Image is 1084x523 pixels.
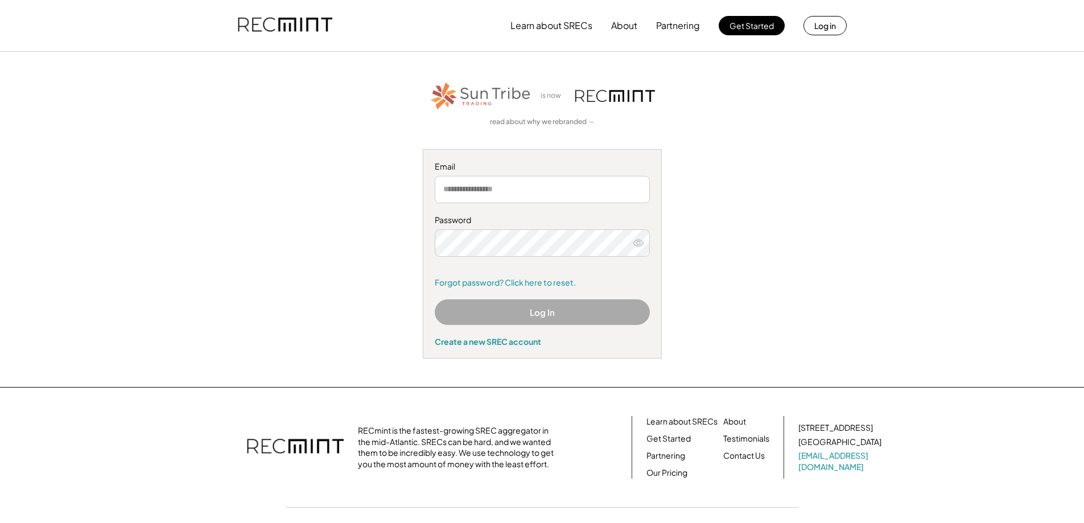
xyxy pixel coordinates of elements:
[646,416,718,427] a: Learn about SRECs
[803,16,847,35] button: Log in
[723,416,746,427] a: About
[490,117,595,127] a: read about why we rebranded →
[723,450,765,462] a: Contact Us
[656,14,700,37] button: Partnering
[435,277,650,289] a: Forgot password? Click here to reset.
[798,436,881,448] div: [GEOGRAPHIC_DATA]
[719,16,785,35] button: Get Started
[798,450,884,472] a: [EMAIL_ADDRESS][DOMAIN_NAME]
[510,14,592,37] button: Learn about SRECs
[575,90,655,102] img: recmint-logotype%403x.png
[646,450,685,462] a: Partnering
[435,215,650,226] div: Password
[538,91,570,101] div: is now
[646,433,691,444] a: Get Started
[358,425,560,470] div: RECmint is the fastest-growing SREC aggregator in the mid-Atlantic. SRECs can be hard, and we wan...
[430,80,532,112] img: STT_Horizontal_Logo%2B-%2BColor.png
[238,6,332,45] img: recmint-logotype%403x.png
[247,427,344,467] img: recmint-logotype%403x.png
[611,14,637,37] button: About
[435,299,650,325] button: Log In
[798,422,873,434] div: [STREET_ADDRESS]
[435,336,650,347] div: Create a new SREC account
[435,161,650,172] div: Email
[723,433,769,444] a: Testimonials
[646,467,687,479] a: Our Pricing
